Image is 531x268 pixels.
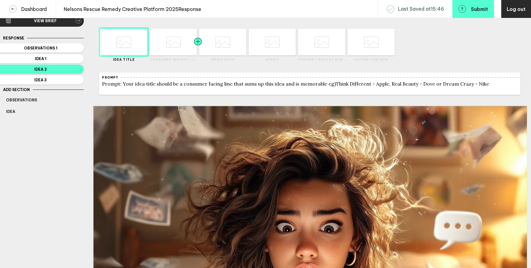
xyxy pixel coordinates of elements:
[15,19,76,23] span: View brief
[17,6,47,12] h4: Dashboard
[398,5,444,12] span: Last Saved at 15 : 46
[471,7,488,12] span: Submit
[507,6,526,12] span: Log out
[348,58,395,62] label: Activation Idea
[3,36,24,40] span: Response
[100,58,147,62] label: Idea title
[199,58,246,62] label: Manifesto
[6,46,75,50] span: Observations 1
[3,87,30,92] span: Add Section
[59,6,201,12] h4: Nelsons Rescue Remedy Creative Platform 2025 Response
[6,56,75,61] span: Idea 1
[102,81,517,87] div: Prompt: Your idea title should be a consumer facing line that sums up this idea and is memorable ...
[249,58,296,62] label: Script
[6,67,75,72] span: Idea 2
[6,78,75,82] span: Idea 3
[298,58,345,62] label: Poster + Digital Banner
[102,76,118,80] div: Prompt
[150,58,197,62] label: Consumer Insight + Idea description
